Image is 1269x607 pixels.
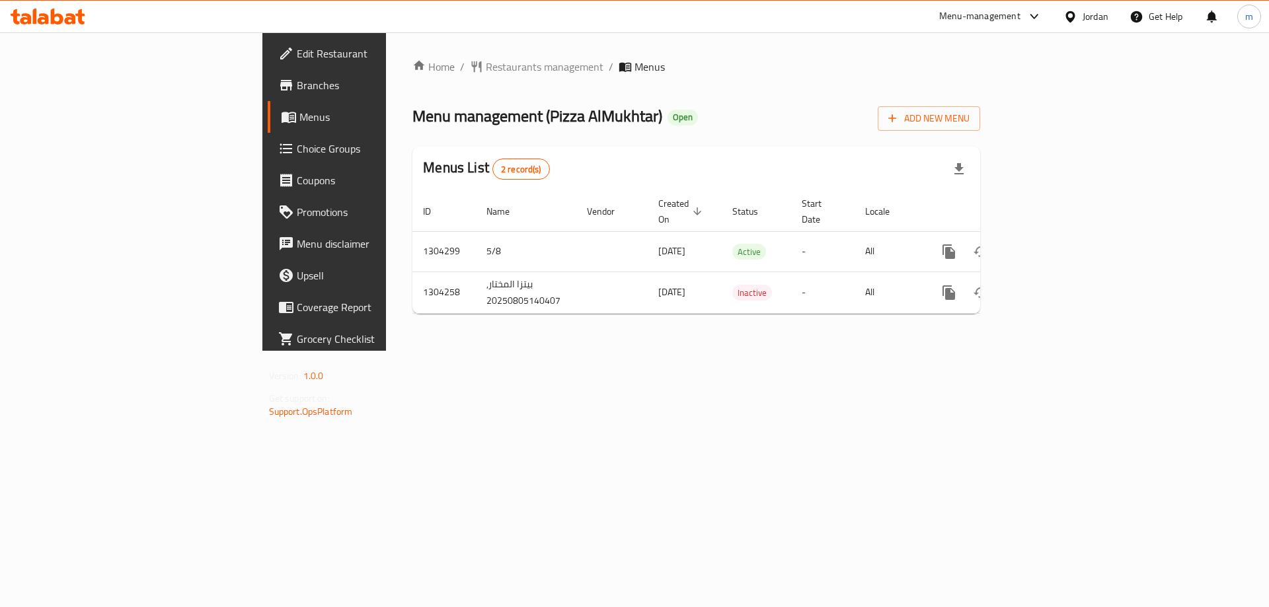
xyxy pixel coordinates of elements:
[865,203,907,219] span: Locale
[268,260,475,291] a: Upsell
[268,101,475,133] a: Menus
[486,59,603,75] span: Restaurants management
[268,69,475,101] a: Branches
[658,242,685,260] span: [DATE]
[943,153,975,185] div: Export file
[923,192,1071,232] th: Actions
[493,163,549,176] span: 2 record(s)
[732,285,772,301] span: Inactive
[658,283,685,301] span: [DATE]
[732,203,775,219] span: Status
[476,271,576,313] td: بيتزا المختار, 20250805140407
[297,299,464,315] span: Coverage Report
[297,331,464,347] span: Grocery Checklist
[297,268,464,283] span: Upsell
[587,203,632,219] span: Vendor
[933,277,965,308] button: more
[1245,9,1253,24] span: m
[268,164,475,196] a: Coupons
[855,271,923,313] td: All
[486,203,527,219] span: Name
[634,59,665,75] span: Menus
[269,403,353,420] a: Support.OpsPlatform
[791,231,855,271] td: -
[423,158,549,180] h2: Menus List
[939,9,1020,24] div: Menu-management
[732,244,766,260] div: Active
[269,390,330,407] span: Get support on:
[668,112,698,123] span: Open
[933,236,965,268] button: more
[268,196,475,228] a: Promotions
[791,271,855,313] td: -
[297,46,464,61] span: Edit Restaurant
[268,133,475,164] a: Choice Groups
[609,59,613,75] li: /
[268,228,475,260] a: Menu disclaimer
[470,59,603,75] a: Restaurants management
[668,110,698,125] div: Open
[476,231,576,271] td: 5/8
[268,291,475,323] a: Coverage Report
[878,106,980,131] button: Add New Menu
[658,196,706,227] span: Created On
[965,277,997,308] button: Change Status
[297,141,464,157] span: Choice Groups
[888,110,970,127] span: Add New Menu
[297,172,464,188] span: Coupons
[268,323,475,355] a: Grocery Checklist
[297,204,464,220] span: Promotions
[732,244,766,260] span: Active
[412,192,1071,314] table: enhanced table
[965,236,997,268] button: Change Status
[297,77,464,93] span: Branches
[855,231,923,271] td: All
[492,159,550,180] div: Total records count
[299,109,464,125] span: Menus
[423,203,448,219] span: ID
[269,367,301,384] span: Version:
[412,59,980,75] nav: breadcrumb
[412,101,662,131] span: Menu management ( Pizza AlMukhtar )
[1083,9,1108,24] div: Jordan
[297,236,464,252] span: Menu disclaimer
[268,38,475,69] a: Edit Restaurant
[303,367,324,384] span: 1.0.0
[802,196,839,227] span: Start Date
